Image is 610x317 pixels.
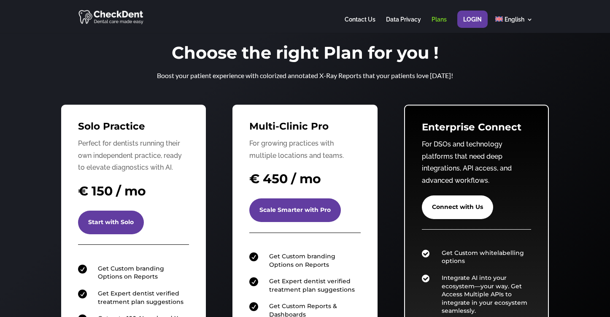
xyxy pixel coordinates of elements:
[249,252,258,261] span: 
[78,182,189,204] h4: € 150 / mo
[78,265,87,274] span: 
[249,302,258,311] span: 
[78,211,144,234] a: Start with Solo
[78,122,189,135] h3: Solo Practice
[422,274,429,283] span: 
[78,8,145,25] img: CheckDent AI
[345,16,375,33] a: Contact Us
[136,70,474,82] p: Boost your patient experience with colorized annotated X-Ray Reports that your patients love [DATE]!
[422,122,531,136] h3: Enterprise Connect
[269,252,335,268] span: Get Custom branding Options on Reports
[386,16,421,33] a: Data Privacy
[422,249,429,258] span: 
[269,277,355,293] span: Get Expert dentist verified treatment plan suggestions
[249,198,341,222] a: Scale Smarter with Pro
[136,44,474,65] h1: Choose the right Plan for you !
[98,290,184,306] span: Get Expert dentist verified treatment plan suggestions
[249,138,360,162] p: For growing practices with multiple locations and teams.
[249,122,360,135] h3: Multi-Clinic Pro
[98,265,164,281] span: Get Custom branding Options on Reports
[495,16,533,33] a: English
[463,16,482,33] a: Login
[78,290,87,298] span: 
[249,170,360,192] h4: € 450 / mo
[78,139,182,172] span: Perfect for dentists running their own independent practice, ready to elevate diagnostics with AI.
[422,195,493,219] a: Connect with Us
[422,138,531,187] p: For DSOs and technology platforms that need deep integrations, API access, and advanced workflows.
[249,277,258,286] span: 
[505,16,524,23] span: English
[442,274,527,314] span: Integrate AI into your ecosystem—your way. Get Access Multiple APIs to integrate in your ecosyste...
[442,249,524,265] span: Get Custom whitelabelling options
[432,16,447,33] a: Plans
